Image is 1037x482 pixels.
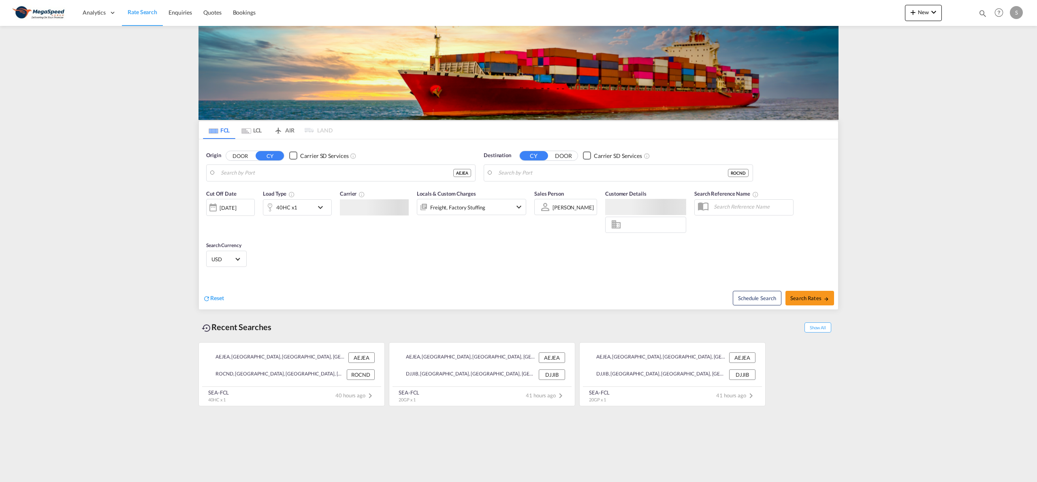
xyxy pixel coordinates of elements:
span: Destination [484,151,511,160]
span: 41 hours ago [526,392,565,399]
div: icon-refreshReset [203,294,224,303]
md-icon: icon-refresh [203,295,210,302]
div: AEJEA, Jebel Ali, United Arab Emirates, Middle East, Middle East [209,352,346,363]
md-datepicker: Select [206,215,212,226]
span: Analytics [83,9,106,17]
div: DJJIB, Djibouti, Djibouti, Eastern Africa, Africa [399,369,537,380]
span: Locals & Custom Charges [417,190,476,197]
img: LCL+%26+FCL+BACKGROUND.png [198,26,839,120]
md-tab-item: LCL [235,121,268,139]
button: Note: By default Schedule search will only considerorigin ports, destination ports and cut off da... [733,291,781,305]
div: AEJEA [453,169,471,177]
button: CY [256,151,284,160]
div: S [1010,6,1023,19]
input: Search Reference Name [710,200,793,213]
md-icon: icon-chevron-down [316,203,329,212]
span: 20GP x 1 [399,397,416,402]
div: AEJEA [729,352,755,363]
md-icon: icon-magnify [978,9,987,18]
span: 20GP x 1 [589,397,606,402]
span: Sales Person [534,190,564,197]
md-input-container: Jebel Ali, AEJEA [207,165,475,181]
button: DOOR [226,151,254,160]
md-icon: icon-arrow-right [824,296,829,302]
md-icon: icon-information-outline [288,191,295,198]
input: Search by Port [221,167,453,179]
md-icon: icon-chevron-right [746,391,756,401]
button: CY [520,151,548,160]
span: Search Currency [206,242,241,248]
md-input-container: Constanta, ROCND [484,165,753,181]
span: Enquiries [169,9,192,16]
div: AEJEA, Jebel Ali, United Arab Emirates, Middle East, Middle East [589,352,727,363]
span: Reset [210,294,224,301]
div: SEA-FCL [208,389,229,396]
md-icon: icon-airplane [273,126,283,132]
md-icon: icon-chevron-right [556,391,565,401]
div: 40HC x1 [276,202,297,213]
span: Quotes [203,9,221,16]
div: Help [992,6,1010,20]
span: Show All [804,322,831,333]
span: Search Reference Name [694,190,759,197]
recent-search-card: AEJEA, [GEOGRAPHIC_DATA], [GEOGRAPHIC_DATA], [GEOGRAPHIC_DATA], [GEOGRAPHIC_DATA] AEJEAROCND, [GE... [198,342,385,406]
div: DJJIB [729,369,755,380]
div: Carrier SD Services [594,152,642,160]
md-pagination-wrapper: Use the left and right arrow keys to navigate between tabs [203,121,333,139]
md-icon: icon-chevron-right [365,391,375,401]
div: Freight Factory Stuffing [430,202,485,213]
md-icon: icon-backup-restore [202,323,211,333]
div: ROCND [347,369,375,380]
md-icon: icon-plus 400-fg [908,7,918,17]
span: Cut Off Date [206,190,237,197]
md-checkbox: Checkbox No Ink [289,151,348,160]
md-select: Sales Person: Sumit Poojari [552,201,595,213]
div: Freight Factory Stuffingicon-chevron-down [417,199,526,215]
span: Rate Search [128,9,157,15]
md-icon: Unchecked: Search for CY (Container Yard) services for all selected carriers.Checked : Search for... [350,153,356,159]
button: icon-plus 400-fgNewicon-chevron-down [905,5,942,21]
div: DJJIB [539,369,565,380]
div: SEA-FCL [589,389,610,396]
md-tab-item: FCL [203,121,235,139]
div: SEA-FCL [399,389,419,396]
img: ad002ba0aea611eda5429768204679d3.JPG [12,4,67,22]
div: [DATE] [220,204,236,211]
md-checkbox: Checkbox No Ink [583,151,642,160]
div: icon-magnify [978,9,987,21]
div: Carrier SD Services [300,152,348,160]
input: Search by Port [498,167,728,179]
div: Recent Searches [198,318,275,336]
md-icon: Unchecked: Search for CY (Container Yard) services for all selected carriers.Checked : Search for... [644,153,650,159]
div: DJJIB, Djibouti, Djibouti, Eastern Africa, Africa [589,369,727,380]
span: USD [211,256,234,263]
span: Carrier [340,190,365,197]
button: DOOR [549,151,578,160]
div: ROCND, Constanta, Romania, Eastern Europe , Europe [209,369,345,380]
button: Search Ratesicon-arrow-right [785,291,834,305]
span: Load Type [263,190,295,197]
recent-search-card: AEJEA, [GEOGRAPHIC_DATA], [GEOGRAPHIC_DATA], [GEOGRAPHIC_DATA], [GEOGRAPHIC_DATA] AEJEADJJIB, [GE... [389,342,575,406]
md-icon: icon-chevron-down [514,202,524,212]
md-icon: Your search will be saved by the below given name [752,191,759,198]
span: Help [992,6,1006,19]
div: ROCND [728,169,749,177]
span: Search Rates [790,295,829,301]
div: 40HC x1icon-chevron-down [263,199,332,215]
recent-search-card: AEJEA, [GEOGRAPHIC_DATA], [GEOGRAPHIC_DATA], [GEOGRAPHIC_DATA], [GEOGRAPHIC_DATA] AEJEADJJIB, [GE... [579,342,766,406]
div: Origin DOOR CY Checkbox No InkUnchecked: Search for CY (Container Yard) services for all selected... [199,139,838,309]
span: 41 hours ago [716,392,756,399]
span: New [908,9,939,15]
div: AEJEA [348,352,375,363]
md-select: Select Currency: $ USDUnited States Dollar [211,253,242,265]
span: 40 hours ago [335,392,375,399]
div: [DATE] [206,199,255,216]
md-tab-item: AIR [268,121,300,139]
md-icon: icon-chevron-down [929,7,939,17]
div: [PERSON_NAME] [553,204,594,211]
div: AEJEA, Jebel Ali, United Arab Emirates, Middle East, Middle East [399,352,537,363]
div: AEJEA [539,352,565,363]
span: Bookings [233,9,256,16]
span: 40HC x 1 [208,397,226,402]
